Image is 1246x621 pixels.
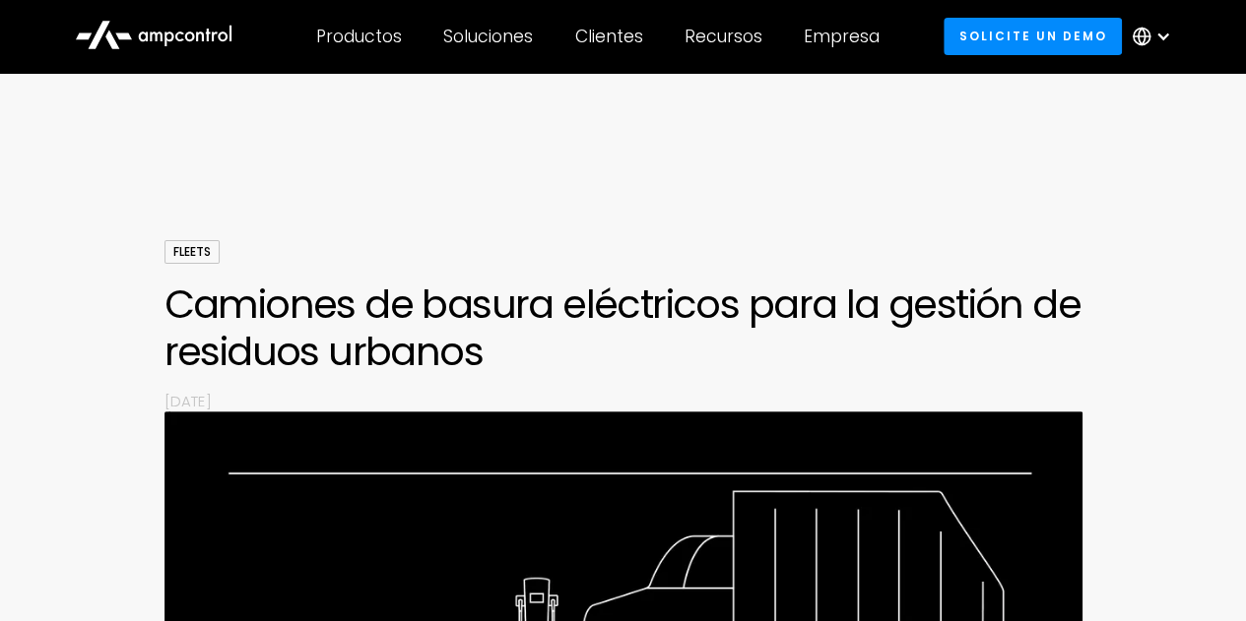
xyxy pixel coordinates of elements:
div: Empresa [804,26,880,47]
a: Solicite un demo [944,18,1122,54]
div: Recursos [685,26,762,47]
h1: Camiones de basura eléctricos para la gestión de residuos urbanos [164,280,1082,375]
div: Soluciones [443,26,533,47]
div: Fleets [164,240,220,264]
div: Clientes [575,26,643,47]
p: [DATE] [164,391,1082,411]
div: Productos [316,26,402,47]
